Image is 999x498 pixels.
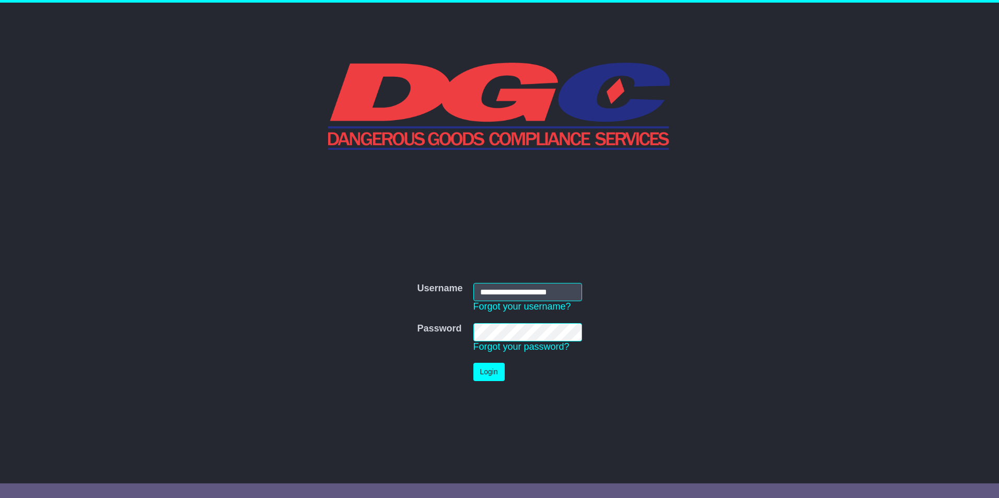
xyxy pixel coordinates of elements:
[473,341,570,352] a: Forgot your password?
[328,61,671,150] img: DGC QLD
[473,363,505,381] button: Login
[417,323,461,335] label: Password
[417,283,462,294] label: Username
[473,301,571,312] a: Forgot your username?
